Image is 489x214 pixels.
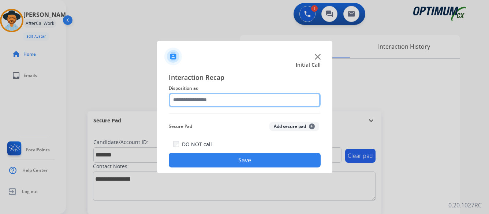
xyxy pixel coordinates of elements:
[309,123,315,129] span: +
[269,122,319,131] button: Add secure pad+
[448,201,482,210] p: 0.20.1027RC
[169,84,321,93] span: Disposition as
[169,72,321,84] span: Interaction Recap
[164,48,182,65] img: contactIcon
[169,153,321,167] button: Save
[182,141,212,148] label: DO NOT call
[169,122,192,131] span: Secure Pad
[296,61,321,69] span: Initial Call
